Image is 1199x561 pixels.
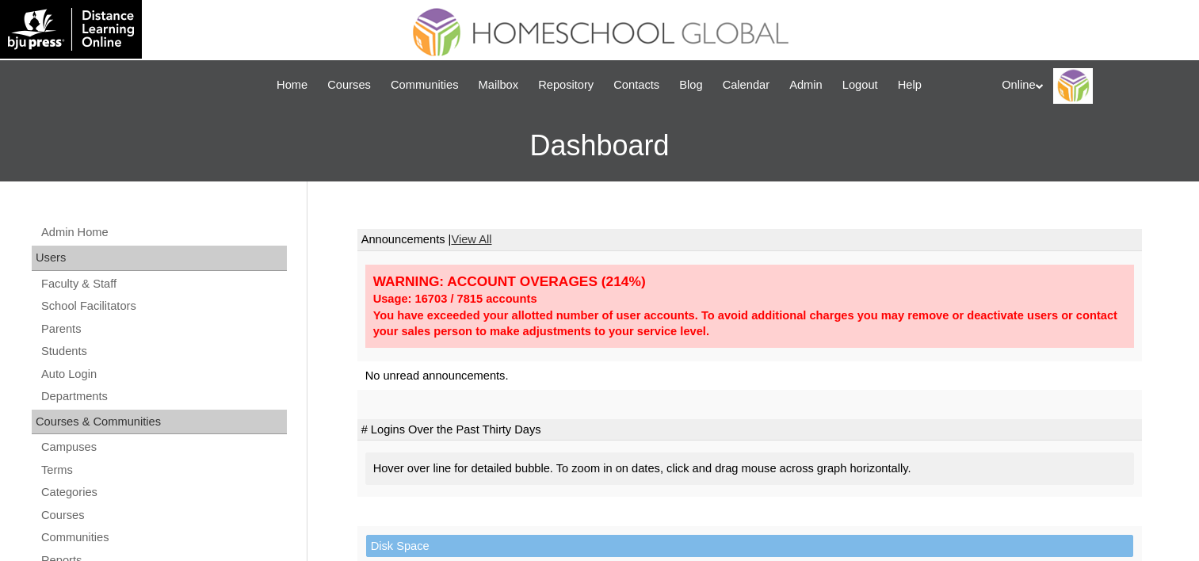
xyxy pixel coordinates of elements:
[8,110,1191,181] h3: Dashboard
[40,296,287,316] a: School Facilitators
[723,76,769,94] span: Calendar
[834,76,886,94] a: Logout
[365,452,1134,485] div: Hover over line for detailed bubble. To zoom in on dates, click and drag mouse across graph horiz...
[40,364,287,384] a: Auto Login
[357,361,1142,391] td: No unread announcements.
[366,535,1133,558] td: Disk Space
[671,76,710,94] a: Blog
[40,319,287,339] a: Parents
[383,76,467,94] a: Communities
[319,76,379,94] a: Courses
[373,273,1126,291] div: WARNING: ACCOUNT OVERAGES (214%)
[679,76,702,94] span: Blog
[40,460,287,480] a: Terms
[357,419,1142,441] td: # Logins Over the Past Thirty Days
[789,76,823,94] span: Admin
[32,246,287,271] div: Users
[898,76,922,94] span: Help
[357,229,1142,251] td: Announcements |
[781,76,831,94] a: Admin
[451,233,491,246] a: View All
[715,76,777,94] a: Calendar
[40,223,287,242] a: Admin Home
[605,76,667,94] a: Contacts
[40,483,287,502] a: Categories
[40,387,287,406] a: Departments
[471,76,527,94] a: Mailbox
[269,76,315,94] a: Home
[40,342,287,361] a: Students
[842,76,878,94] span: Logout
[40,506,287,525] a: Courses
[1002,68,1183,104] div: Online
[373,292,537,305] strong: Usage: 16703 / 7815 accounts
[277,76,307,94] span: Home
[8,8,134,51] img: logo-white.png
[32,410,287,435] div: Courses & Communities
[479,76,519,94] span: Mailbox
[40,274,287,294] a: Faculty & Staff
[40,528,287,548] a: Communities
[1053,68,1093,104] img: Online Academy
[373,307,1126,340] div: You have exceeded your allotted number of user accounts. To avoid additional charges you may remo...
[391,76,459,94] span: Communities
[327,76,371,94] span: Courses
[538,76,594,94] span: Repository
[530,76,601,94] a: Repository
[40,437,287,457] a: Campuses
[890,76,930,94] a: Help
[613,76,659,94] span: Contacts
